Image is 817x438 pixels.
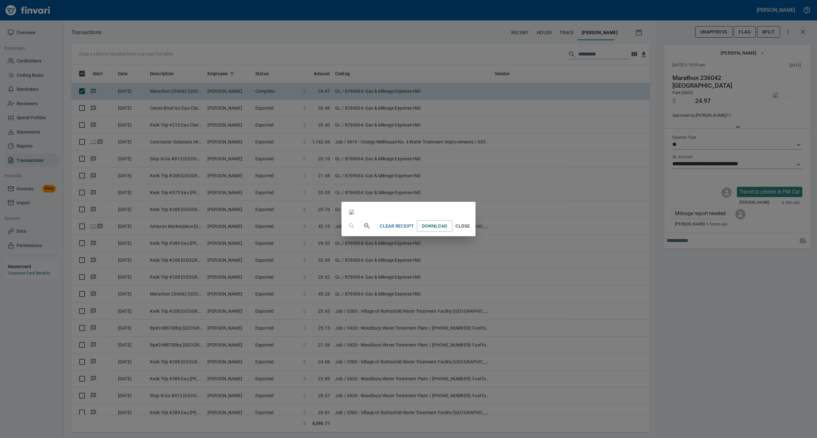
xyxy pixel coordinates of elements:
[455,222,470,230] span: Close
[377,220,416,232] button: Clear Receipt
[380,222,414,230] span: Clear Receipt
[422,222,447,230] span: Download
[349,209,354,215] img: receipts%2Fmarketjohnson%2F2025-10-02%2F1oZ6OoC5GsMjRc1xotwcDlPpkqr1__x6lzmF8XrkCDpkBTMoBzf.jpg
[417,220,453,232] a: Download
[453,220,473,232] button: Close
